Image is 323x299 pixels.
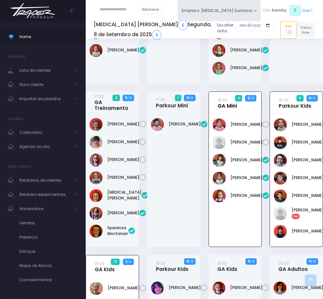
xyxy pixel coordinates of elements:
small: / 12 [189,260,193,263]
a: [PERSON_NAME] [107,175,139,180]
a: Sair [303,7,311,14]
span: Kemilly [272,7,286,13]
img: Isabella Yamaguchi [212,44,225,57]
a: [PERSON_NAME] [230,65,262,71]
a: [PERSON_NAME] [107,47,139,53]
img: Laura Voccio [213,189,226,202]
a: 20:30GA Adultos [278,260,308,272]
small: / 12 [250,260,254,263]
a: 17:30Parkour Mini [156,97,188,109]
a: Speranza Montanari [107,225,128,237]
span: 3 [235,95,242,101]
a: ❯ [152,30,161,40]
a: 17:30GA Treinamento [94,93,128,111]
img: Niara Belisário Cruz [90,44,102,57]
strong: 5 [248,96,250,101]
a: ❮ [178,20,188,30]
a: 18:30GA Kids [95,261,115,272]
img: Julia Bergo Costruba [90,136,102,149]
a: [PERSON_NAME] [107,157,139,163]
strong: 9 [187,95,189,100]
small: 20:30 [278,261,289,266]
h4: Agenda [8,112,24,125]
a: [PERSON_NAME] [169,121,201,127]
small: / 10 [189,96,193,100]
img: Helena lua Bomfim [213,136,226,149]
img: Mário José Tchakerian Net [274,172,287,185]
span: Relatório experimentais [19,190,71,199]
span: Importar da planilha [19,95,71,103]
div: Escolher data: [94,18,275,41]
small: 18:30 [218,97,227,103]
small: / 14 [127,260,131,264]
small: / 13 [311,96,315,100]
span: Calendário [19,128,71,137]
span: 0 [296,95,304,101]
span: Aniversários [19,205,71,213]
img: Gustavo Gyurkovits [274,118,287,131]
small: 17:30 [156,97,165,102]
strong: 11 [309,259,311,264]
img: Noah Amorim [274,189,287,202]
span: Agenda do dia [19,143,71,151]
a: [PERSON_NAME] [231,122,263,127]
strong: 6 [187,259,189,264]
h4: Clientes [8,50,25,63]
img: Lorenzo Bortoletto de Alencar [274,136,287,149]
span: Exp [292,214,300,219]
a: [PERSON_NAME] [107,139,139,145]
span: S [289,5,301,16]
img: Beatriz Rocha Stein [213,154,226,167]
span: Presença [19,233,78,241]
small: 17:30 [94,94,104,99]
span: Estoque [19,247,78,256]
span: Novo cliente [19,80,71,89]
span: 3 [113,95,120,101]
strong: 5 [125,95,127,100]
a: Adicionar [138,5,162,14]
a: 19:30Parkour Kids [156,260,188,272]
small: / 12 [311,260,316,263]
small: 19:30 [156,261,166,266]
span: Mapa de Alunos [19,262,78,270]
img: Larissa Yamaguchi [212,62,225,75]
img: Clara Venegas [90,118,102,131]
img: Rafael De Paula Silva [274,207,287,220]
a: Treino livre [296,23,315,37]
h5: [MEDICAL_DATA] [PERSON_NAME] Segunda, 8 de Setembro de 2025 [94,20,212,39]
span: Olá, [263,7,271,13]
img: Laura Alycia Ventura de Souza [90,282,103,295]
span: Lista de clientes [19,66,71,75]
span: 12 [111,259,119,265]
a: [PERSON_NAME] [231,175,263,181]
img: Alice Bento jaber [213,118,226,131]
strong: 6 [248,259,250,264]
small: / 12 [127,96,132,100]
a: Exp2 [280,21,296,38]
strong: 1 [125,259,127,264]
span: Home [19,33,78,41]
a: [PERSON_NAME] [169,285,201,291]
a: 19:30GA Kids [217,260,237,272]
a: [PERSON_NAME] [230,47,262,53]
img: Luiza Lima Marinelli [90,154,102,166]
a: 18:30GA Mini [218,97,237,109]
img: Speranza Montanari Ferreira [90,225,102,238]
img: BEATRIZ PIVATO [212,282,225,294]
a: [PERSON_NAME] [231,157,263,163]
img: Allegra Montanari Ferreira [90,189,102,202]
img: Maite Magri Loureiro [90,171,102,184]
span: 2 [285,28,293,36]
img: Manuela Ary Madruga [90,207,102,220]
img: Theo Valotto [274,225,287,238]
span: Relatórios de clientes [19,176,71,185]
img: ANTÔNIO FRARE CLARO [151,282,164,294]
small: / 10 [250,96,254,100]
a: [PERSON_NAME] [108,285,140,291]
a: 18:30Parkour Kids [279,97,311,109]
img: Dante Custodio Vizzotto [151,118,164,131]
a: [PERSON_NAME] [107,210,139,216]
a: [PERSON_NAME] [230,285,262,291]
div: [ ] [261,4,315,17]
small: 18:30 [279,97,288,103]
